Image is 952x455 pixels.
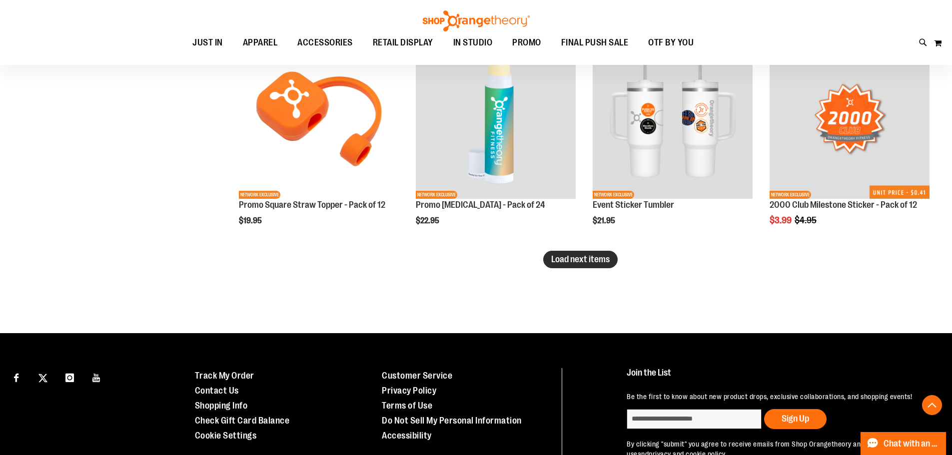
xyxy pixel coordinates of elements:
img: Promo Lip Balm - Pack of 24 [416,39,576,199]
a: Cookie Settings [195,431,257,441]
a: Do Not Sell My Personal Information [382,416,522,426]
img: 2000 Club Milestone Sticker - Pack of 12 [770,39,930,199]
a: Customer Service [382,371,452,381]
a: Accessibility [382,431,432,441]
a: 2000 Club Milestone Sticker - Pack of 12 [770,200,917,210]
div: product [411,34,581,251]
div: product [588,34,758,251]
span: $19.95 [239,216,263,225]
span: FINAL PUSH SALE [561,31,629,54]
a: Terms of Use [382,401,432,411]
span: RETAIL DISPLAY [373,31,433,54]
span: NETWORK EXCLUSIVE [593,191,634,199]
a: Promo Square Straw Topper - Pack of 12 [239,200,385,210]
span: ACCESSORIES [297,31,353,54]
h4: Join the List [627,368,929,387]
img: Twitter [38,374,47,383]
a: Promo [MEDICAL_DATA] - Pack of 24 [416,200,545,210]
p: Be the first to know about new product drops, exclusive collaborations, and shopping events! [627,392,929,402]
button: Sign Up [764,409,827,429]
img: Shop Orangetheory [421,10,531,31]
button: Load next items [543,251,618,268]
a: Promo Lip Balm - Pack of 24NEWNETWORK EXCLUSIVE [416,39,576,200]
span: $22.95 [416,216,441,225]
a: Event Sticker Tumbler [593,200,674,210]
button: Back To Top [922,395,942,415]
a: Visit our Facebook page [7,368,25,386]
span: NETWORK EXCLUSIVE [416,191,457,199]
span: PROMO [512,31,541,54]
span: NETWORK EXCLUSIVE [239,191,280,199]
a: Track My Order [195,371,254,381]
img: Promo Square Straw Topper - Pack of 12 [239,39,399,199]
a: Visit our X page [34,368,52,386]
span: NETWORK EXCLUSIVE [770,191,811,199]
span: $21.95 [593,216,617,225]
span: APPAREL [243,31,278,54]
img: OTF 40 oz. Sticker Tumbler [593,39,753,199]
span: IN STUDIO [453,31,493,54]
span: $3.99 [770,215,793,225]
a: Visit our Instagram page [61,368,78,386]
span: Load next items [551,254,610,264]
span: Chat with an Expert [884,439,940,449]
span: JUST IN [192,31,223,54]
a: OTF 40 oz. Sticker TumblerNEWNETWORK EXCLUSIVE [593,39,753,200]
a: Shopping Info [195,401,248,411]
button: Chat with an Expert [861,432,947,455]
div: product [765,34,935,251]
div: product [234,34,404,251]
a: 2000 Club Milestone Sticker - Pack of 12NEWNETWORK EXCLUSIVE [770,39,930,200]
span: Sign Up [782,414,809,424]
a: Promo Square Straw Topper - Pack of 12NEWNETWORK EXCLUSIVE [239,39,399,200]
span: OTF BY YOU [648,31,694,54]
span: $4.95 [795,215,818,225]
a: Contact Us [195,386,239,396]
input: enter email [627,409,762,429]
a: Visit our Youtube page [88,368,105,386]
a: Privacy Policy [382,386,436,396]
a: Check Gift Card Balance [195,416,290,426]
